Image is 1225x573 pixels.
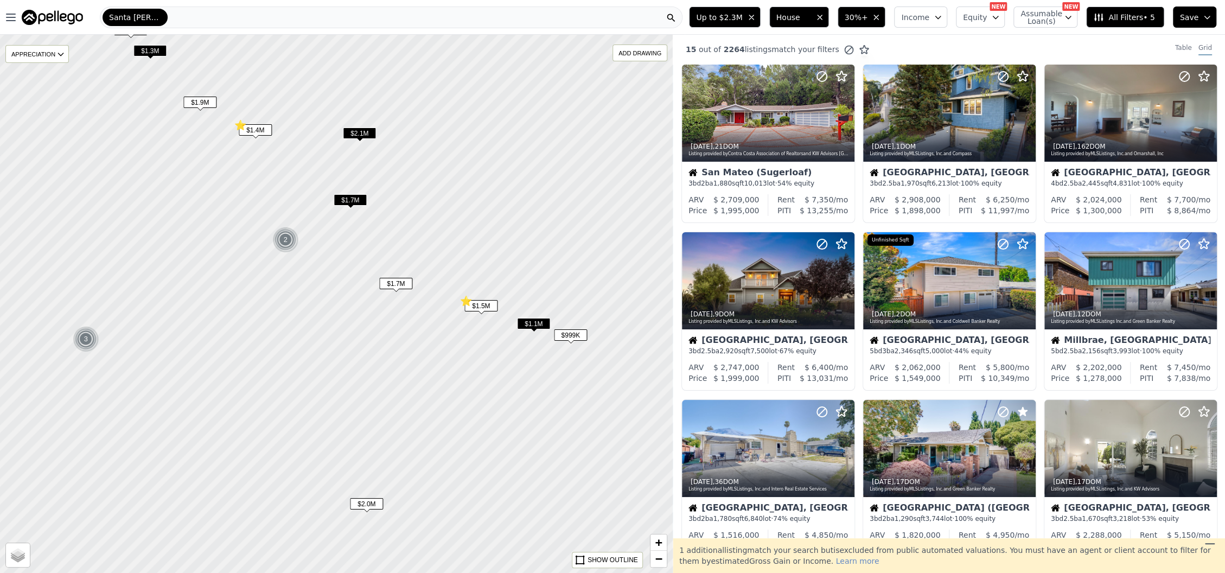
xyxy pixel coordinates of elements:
[1051,151,1211,157] div: Listing provided by MLSListings, Inc. and Omarshall, Inc
[688,168,848,179] div: San Mateo (Sugerloaf)
[800,374,833,383] span: $ 13,031
[1113,347,1131,355] span: 3,993
[777,530,795,540] div: Rent
[959,362,976,373] div: Rent
[688,504,848,514] div: [GEOGRAPHIC_DATA], [GEOGRAPHIC_DATA]
[379,278,412,294] div: $1.7M
[863,232,1035,391] a: [DATE],2DOMListing provided byMLSListings, Inc.and Coldwell Banker RealtyUnfinished SqftHouse[GEO...
[1051,530,1066,540] div: ARV
[688,179,848,188] div: 3 bd 2 ba sqft lot · 54% equity
[1173,7,1216,28] button: Save
[1076,206,1122,215] span: $ 1,300,000
[870,336,878,345] img: House
[867,234,914,246] div: Unfinished Sqft
[5,45,69,63] div: APPRECIATION
[791,373,848,384] div: /mo
[981,374,1015,383] span: $ 10,349
[350,498,383,510] span: $2.0M
[895,195,941,204] span: $ 2,908,000
[1140,205,1153,216] div: PITI
[895,206,941,215] span: $ 1,898,000
[835,557,879,565] span: Learn more
[1051,168,1060,177] img: House
[872,478,894,486] time: 2025-08-04 07:11
[1180,12,1198,23] span: Save
[688,142,849,151] div: , 21 DOM
[688,205,707,216] div: Price
[972,373,1029,384] div: /mo
[1051,319,1211,325] div: Listing provided by MLSListings Inc. and Green Banker Realty
[895,347,913,355] span: 2,346
[713,515,732,523] span: 1,780
[901,12,929,23] span: Income
[1051,205,1069,216] div: Price
[1051,347,1210,355] div: 5 bd 2.5 ba sqft lot · 100% equity
[1082,180,1100,187] span: 2,445
[681,64,854,223] a: [DATE],21DOMListing provided byContra Costa Association of Realtorsand KW Advisors [GEOGRAPHIC_DA...
[114,24,147,35] span: $1.3M
[986,363,1015,372] span: $ 5,800
[925,347,943,355] span: 5,000
[776,12,811,23] span: House
[870,168,878,177] img: House
[959,194,976,205] div: Rent
[379,278,412,289] span: $1.7M
[239,124,272,140] div: $1.4M ⭐
[517,318,550,334] div: $1.1M
[688,514,848,523] div: 3 bd 2 ba sqft lot · 74% equity
[1198,43,1212,55] div: Grid
[750,347,769,355] span: 7,500
[464,300,497,311] span: $1.5M
[655,536,662,549] span: +
[350,498,383,514] div: $2.0M
[1153,373,1210,384] div: /mo
[894,7,947,28] button: Income
[688,310,849,319] div: , 9 DOM
[688,477,849,486] div: , 36 DOM
[1051,310,1211,319] div: , 12 DOM
[870,168,1029,179] div: [GEOGRAPHIC_DATA], [GEOGRAPHIC_DATA]
[133,45,167,56] span: $1.3M
[688,319,849,325] div: Listing provided by MLSListings, Inc. and KW Advisors
[721,45,745,54] span: 2264
[1076,531,1122,539] span: $ 2,288,000
[1076,195,1122,204] span: $ 2,024,000
[870,347,1029,355] div: 5 bd 3 ba sqft lot · 44% equity
[688,336,848,347] div: [GEOGRAPHIC_DATA], [GEOGRAPHIC_DATA]
[1140,373,1153,384] div: PITI
[1013,7,1077,28] button: Assumable Loan(s)
[795,362,848,373] div: /mo
[1044,232,1216,391] a: [DATE],12DOMListing provided byMLSListings Inc.and Green Banker RealtyHouseMillbrae, [GEOGRAPHIC_...
[1051,362,1066,373] div: ARV
[688,504,697,512] img: House
[334,194,367,210] div: $1.7M
[1051,486,1211,493] div: Listing provided by MLSListings, Inc. and KW Advisors
[981,206,1015,215] span: $ 11,997
[1082,515,1100,523] span: 1,670
[691,478,713,486] time: 2025-08-07 16:37
[1167,531,1196,539] span: $ 5,150
[719,347,738,355] span: 2,920
[73,326,99,352] div: 3
[805,195,833,204] span: $ 7,350
[925,515,943,523] span: 3,744
[863,399,1035,558] a: [DATE],17DOMListing provided byMLSListings, Inc.and Green Banker RealtyHouse[GEOGRAPHIC_DATA] ([G...
[870,514,1029,523] div: 3 bd 2 ba sqft lot · 100% equity
[838,7,886,28] button: 30%+
[22,10,83,25] img: Pellego
[795,530,848,540] div: /mo
[895,531,941,539] span: $ 1,820,000
[183,97,216,112] div: $1.9M
[895,515,913,523] span: 1,290
[972,205,1029,216] div: /mo
[931,180,950,187] span: 6,213
[6,543,30,567] a: Layers
[1053,310,1075,318] time: 2025-08-08 11:00
[1140,530,1157,540] div: Rent
[688,347,848,355] div: 3 bd 2.5 ba sqft lot · 67% equity
[696,12,742,23] span: Up to $2.3M
[613,45,667,61] div: ADD DRAWING
[183,97,216,108] span: $1.9M
[673,44,870,55] div: out of listings
[870,336,1029,347] div: [GEOGRAPHIC_DATA], [GEOGRAPHIC_DATA]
